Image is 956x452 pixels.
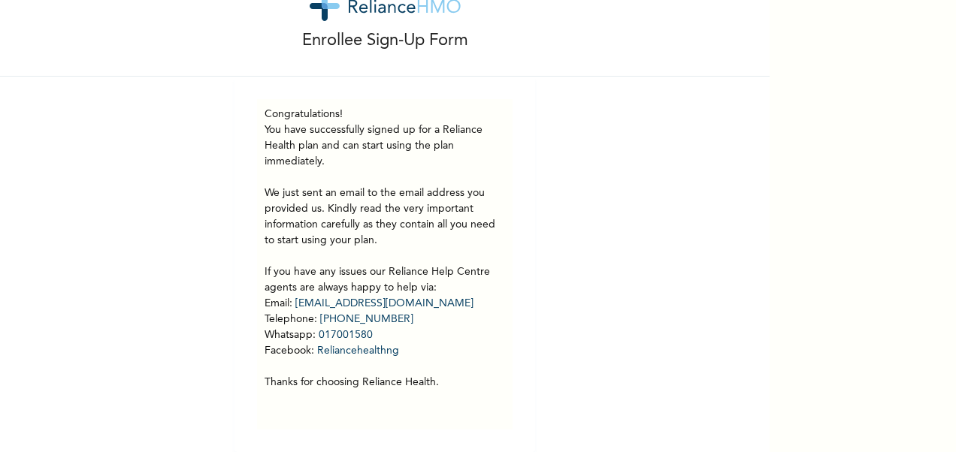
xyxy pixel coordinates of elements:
[319,330,373,340] a: 017001580
[317,345,399,356] a: Reliancehealthng
[265,122,505,390] p: You have successfully signed up for a Reliance Health plan and can start using the plan immediate...
[320,314,413,324] a: [PHONE_NUMBER]
[295,298,473,309] a: [EMAIL_ADDRESS][DOMAIN_NAME]
[265,107,505,122] h3: Congratulations!
[302,29,468,53] p: Enrollee Sign-Up Form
